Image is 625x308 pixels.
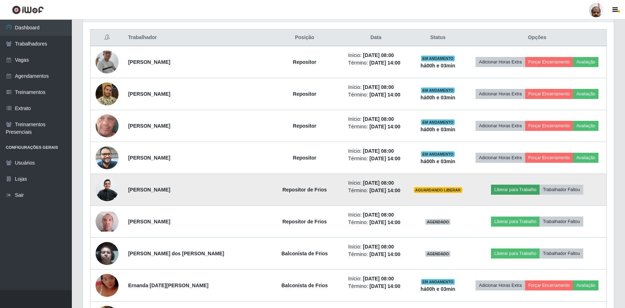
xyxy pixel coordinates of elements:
time: [DATE] 14:00 [369,156,400,161]
time: [DATE] 14:00 [369,124,400,129]
time: [DATE] 08:00 [363,84,394,90]
img: 1689019762958.jpeg [96,36,119,88]
strong: há 00 h e 03 min [421,127,455,132]
button: Adicionar Horas Extra [476,153,525,163]
button: Forçar Encerramento [525,57,573,67]
img: 1757444437355.jpeg [96,265,119,306]
time: [DATE] 14:00 [369,60,400,66]
span: EM ANDAMENTO [421,279,455,285]
img: CoreUI Logo [12,5,44,14]
img: 1701787542098.jpeg [96,212,119,232]
button: Liberar para Trabalho [491,185,540,195]
strong: há 00 h e 03 min [421,63,455,68]
button: Forçar Encerramento [525,121,573,131]
strong: [PERSON_NAME] [128,187,170,193]
button: Liberar para Trabalho [491,248,540,259]
strong: [PERSON_NAME] [128,91,170,97]
time: [DATE] 08:00 [363,244,394,250]
time: [DATE] 08:00 [363,180,394,186]
time: [DATE] 14:00 [369,92,400,98]
span: AGENDADO [425,251,450,257]
strong: Repositor de Frios [282,187,327,193]
img: 1657575579568.jpeg [96,238,119,269]
li: Término: [348,155,403,162]
strong: [PERSON_NAME] dos [PERSON_NAME] [128,251,224,256]
li: Término: [348,59,403,67]
button: Adicionar Horas Extra [476,280,525,290]
img: 1695042279067.jpeg [96,82,119,105]
li: Início: [348,52,403,59]
span: AGUARDANDO LIBERAR [414,187,462,193]
time: [DATE] 14:00 [369,251,400,257]
button: Liberar para Trabalho [491,217,540,227]
strong: Balconista de Frios [281,283,328,288]
time: [DATE] 08:00 [363,212,394,218]
span: EM ANDAMENTO [421,56,455,61]
li: Término: [348,123,403,131]
button: Avaliação [573,89,598,99]
time: [DATE] 14:00 [369,219,400,225]
button: Avaliação [573,57,598,67]
button: Adicionar Horas Extra [476,89,525,99]
span: EM ANDAMENTO [421,87,455,93]
li: Término: [348,219,403,226]
time: [DATE] 14:00 [369,283,400,289]
li: Término: [348,251,403,258]
img: 1625782717345.jpeg [96,177,119,202]
time: [DATE] 14:00 [369,188,400,193]
time: [DATE] 08:00 [363,52,394,58]
strong: [PERSON_NAME] [128,155,170,161]
strong: Repositor [293,59,316,65]
time: [DATE] 08:00 [363,276,394,281]
button: Avaliação [573,153,598,163]
strong: [PERSON_NAME] [128,219,170,224]
li: Início: [348,275,403,283]
img: 1725533937755.jpeg [96,100,119,151]
li: Término: [348,187,403,194]
strong: Repositor [293,155,316,161]
span: EM ANDAMENTO [421,151,455,157]
strong: Repositor [293,91,316,97]
li: Início: [348,243,403,251]
button: Forçar Encerramento [525,153,573,163]
span: AGENDADO [425,219,450,225]
li: Início: [348,84,403,91]
span: EM ANDAMENTO [421,119,455,125]
strong: [PERSON_NAME] [128,59,170,65]
li: Início: [348,115,403,123]
time: [DATE] 08:00 [363,148,394,154]
strong: Balconista de Frios [281,251,328,256]
li: Início: [348,147,403,155]
button: Forçar Encerramento [525,89,573,99]
li: Início: [348,211,403,219]
button: Adicionar Horas Extra [476,121,525,131]
th: Status [408,29,468,46]
button: Trabalhador Faltou [540,248,583,259]
button: Trabalhador Faltou [540,185,583,195]
button: Adicionar Horas Extra [476,57,525,67]
th: Opções [468,29,607,46]
strong: há 00 h e 03 min [421,95,455,100]
li: Término: [348,283,403,290]
time: [DATE] 08:00 [363,116,394,122]
strong: Repositor [293,123,316,129]
button: Avaliação [573,121,598,131]
th: Data [344,29,408,46]
img: 1755090695387.jpeg [96,142,119,173]
strong: há 00 h e 03 min [421,286,455,292]
li: Início: [348,179,403,187]
button: Avaliação [573,280,598,290]
strong: há 00 h e 03 min [421,158,455,164]
button: Trabalhador Faltou [540,217,583,227]
strong: Repositor de Frios [282,219,327,224]
li: Término: [348,91,403,99]
th: Trabalhador [124,29,265,46]
strong: Ernanda [DATE][PERSON_NAME] [128,283,209,288]
strong: [PERSON_NAME] [128,123,170,129]
th: Posição [265,29,344,46]
button: Forçar Encerramento [525,280,573,290]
